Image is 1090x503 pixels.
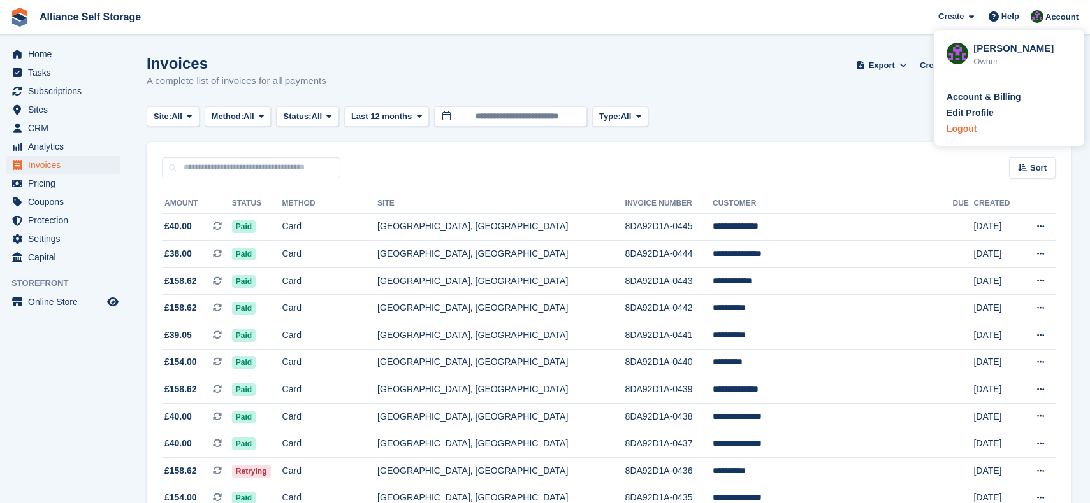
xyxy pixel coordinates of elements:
[377,458,625,485] td: [GEOGRAPHIC_DATA], [GEOGRAPHIC_DATA]
[6,82,120,100] a: menu
[243,110,254,123] span: All
[6,174,120,192] a: menu
[953,194,974,214] th: Due
[6,119,120,137] a: menu
[28,64,105,81] span: Tasks
[947,90,1072,104] a: Account & Billing
[232,383,256,396] span: Paid
[105,294,120,309] a: Preview store
[377,267,625,295] td: [GEOGRAPHIC_DATA], [GEOGRAPHIC_DATA]
[351,110,412,123] span: Last 12 months
[232,220,256,233] span: Paid
[973,349,1021,376] td: [DATE]
[147,74,326,89] p: A complete list of invoices for all payments
[232,329,256,342] span: Paid
[1030,162,1047,174] span: Sort
[312,110,323,123] span: All
[973,41,1072,53] div: [PERSON_NAME]
[28,211,105,229] span: Protection
[854,55,910,76] button: Export
[147,106,200,127] button: Site: All
[625,213,713,241] td: 8DA92D1A-0445
[28,293,105,311] span: Online Store
[973,194,1021,214] th: Created
[915,55,974,76] a: Credit Notes
[592,106,648,127] button: Type: All
[28,230,105,248] span: Settings
[713,194,952,214] th: Customer
[947,43,968,64] img: Romilly Norton
[164,383,197,396] span: £158.62
[973,458,1021,485] td: [DATE]
[625,376,713,404] td: 8DA92D1A-0439
[973,430,1021,458] td: [DATE]
[6,101,120,118] a: menu
[282,267,378,295] td: Card
[869,59,895,72] span: Export
[1031,10,1043,23] img: Romilly Norton
[6,45,120,63] a: menu
[276,106,338,127] button: Status: All
[973,403,1021,430] td: [DATE]
[6,230,120,248] a: menu
[377,295,625,322] td: [GEOGRAPHIC_DATA], [GEOGRAPHIC_DATA]
[625,458,713,485] td: 8DA92D1A-0436
[283,110,311,123] span: Status:
[164,410,192,423] span: £40.00
[1001,10,1019,23] span: Help
[147,55,326,72] h1: Invoices
[232,194,282,214] th: Status
[377,349,625,376] td: [GEOGRAPHIC_DATA], [GEOGRAPHIC_DATA]
[947,90,1021,104] div: Account & Billing
[625,349,713,376] td: 8DA92D1A-0440
[377,376,625,404] td: [GEOGRAPHIC_DATA], [GEOGRAPHIC_DATA]
[973,267,1021,295] td: [DATE]
[973,55,1072,68] div: Owner
[282,430,378,458] td: Card
[6,293,120,311] a: menu
[28,101,105,118] span: Sites
[973,295,1021,322] td: [DATE]
[232,302,256,315] span: Paid
[28,248,105,266] span: Capital
[6,193,120,211] a: menu
[947,106,994,120] div: Edit Profile
[625,194,713,214] th: Invoice Number
[28,156,105,174] span: Invoices
[625,403,713,430] td: 8DA92D1A-0438
[232,356,256,369] span: Paid
[232,437,256,450] span: Paid
[1045,11,1079,24] span: Account
[232,275,256,288] span: Paid
[28,119,105,137] span: CRM
[282,194,378,214] th: Method
[377,194,625,214] th: Site
[232,465,271,478] span: Retrying
[377,430,625,458] td: [GEOGRAPHIC_DATA], [GEOGRAPHIC_DATA]
[154,110,171,123] span: Site:
[232,248,256,260] span: Paid
[28,193,105,211] span: Coupons
[282,349,378,376] td: Card
[621,110,632,123] span: All
[28,45,105,63] span: Home
[344,106,429,127] button: Last 12 months
[377,403,625,430] td: [GEOGRAPHIC_DATA], [GEOGRAPHIC_DATA]
[10,8,29,27] img: stora-icon-8386f47178a22dfd0bd8f6a31ec36ba5ce8667c1dd55bd0f319d3a0aa187defe.svg
[28,174,105,192] span: Pricing
[6,211,120,229] a: menu
[164,355,197,369] span: £154.00
[164,274,197,288] span: £158.62
[947,106,1072,120] a: Edit Profile
[377,322,625,350] td: [GEOGRAPHIC_DATA], [GEOGRAPHIC_DATA]
[28,82,105,100] span: Subscriptions
[973,322,1021,350] td: [DATE]
[282,213,378,241] td: Card
[11,277,127,290] span: Storefront
[205,106,272,127] button: Method: All
[164,220,192,233] span: £40.00
[973,213,1021,241] td: [DATE]
[34,6,146,27] a: Alliance Self Storage
[599,110,621,123] span: Type:
[947,122,977,136] div: Logout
